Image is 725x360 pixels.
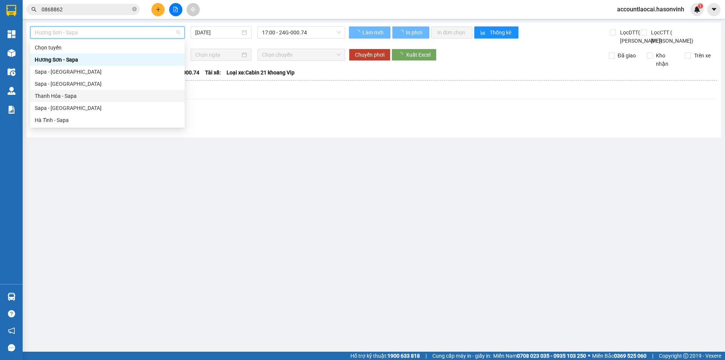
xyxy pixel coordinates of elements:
button: caret-down [707,3,720,16]
span: Trên xe [691,51,714,60]
div: Thanh Hóa - Sapa [30,90,185,102]
button: file-add [169,3,182,16]
div: Chọn tuyến [30,42,185,54]
sup: 1 [698,3,703,9]
button: Chuyển phơi [349,49,390,61]
img: dashboard-icon [8,30,15,38]
span: 1 [699,3,702,9]
span: copyright [683,353,688,358]
img: logo-vxr [6,5,16,16]
input: 12/10/2025 [195,28,240,37]
button: Làm mới [349,26,390,39]
div: Sapa - Hương Sơn [30,66,185,78]
span: accountlaocai.hasonvinh [611,5,690,14]
span: plus [156,7,161,12]
input: Chọn ngày [195,51,240,59]
img: warehouse-icon [8,87,15,95]
div: Sapa - [GEOGRAPHIC_DATA] [35,68,180,76]
strong: 1900 633 818 [387,353,420,359]
div: Sapa - [GEOGRAPHIC_DATA] [35,80,180,88]
span: loading [398,30,405,35]
span: caret-down [711,6,717,13]
img: icon-new-feature [694,6,700,13]
img: warehouse-icon [8,293,15,301]
span: Cung cấp máy in - giấy in: [432,352,491,360]
button: In đơn chọn [431,26,472,39]
span: search [31,7,37,12]
div: Hà Tĩnh - Sapa [35,116,180,124]
img: warehouse-icon [8,68,15,76]
span: Miền Nam [493,352,586,360]
div: Sapa - Thanh Hóa [30,78,185,90]
div: Chọn tuyến [35,43,180,52]
span: In phơi [406,28,423,37]
span: ⚪️ [588,354,590,357]
div: Hà Tĩnh - Sapa [30,114,185,126]
span: close-circle [132,6,137,13]
input: Tìm tên, số ĐT hoặc mã đơn [42,5,131,14]
span: question-circle [8,310,15,317]
div: Sapa - Hà Tĩnh [30,102,185,114]
div: Thanh Hóa - Sapa [35,92,180,100]
span: Loại xe: Cabin 21 khoang Vip [227,68,295,77]
span: Thống kê [490,28,512,37]
img: warehouse-icon [8,49,15,57]
span: Miền Bắc [592,352,646,360]
span: loading [355,30,361,35]
span: Hỗ trợ kỹ thuật: [350,352,420,360]
div: Hương Sơn - Sapa [35,56,180,64]
span: Đã giao [615,51,639,60]
button: bar-chartThống kê [474,26,518,39]
span: Làm mới [362,28,384,37]
span: 17:00 - 24G-000.74 [262,27,341,38]
div: Hương Sơn - Sapa [30,54,185,66]
span: close-circle [132,7,137,11]
span: bar-chart [480,30,487,36]
span: notification [8,327,15,334]
span: | [426,352,427,360]
img: solution-icon [8,106,15,114]
span: Kho nhận [653,51,679,68]
span: Lọc CTT ( [PERSON_NAME]) [648,28,694,45]
span: message [8,344,15,351]
span: Lọc DTT( [PERSON_NAME]) [617,28,663,45]
button: plus [151,3,165,16]
span: aim [190,7,196,12]
span: | [652,352,653,360]
button: aim [187,3,200,16]
span: Tài xế: [205,68,221,77]
strong: 0708 023 035 - 0935 103 250 [517,353,586,359]
button: In phơi [392,26,429,39]
span: Chọn chuyến [262,49,341,60]
button: Xuất Excel [392,49,437,61]
div: Sapa - [GEOGRAPHIC_DATA] [35,104,180,112]
strong: 0369 525 060 [614,353,646,359]
span: file-add [173,7,178,12]
span: Hương Sơn - Sapa [35,27,180,38]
